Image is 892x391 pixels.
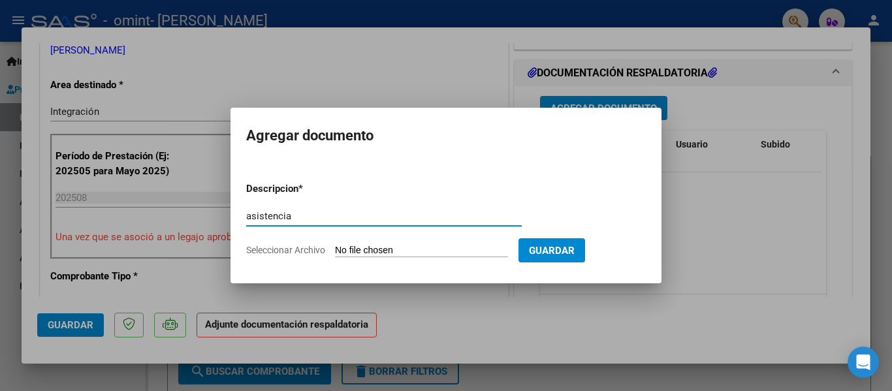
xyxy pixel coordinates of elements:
p: Descripcion [246,181,366,196]
div: Open Intercom Messenger [848,347,879,378]
h2: Agregar documento [246,123,646,148]
span: Seleccionar Archivo [246,245,325,255]
button: Guardar [518,238,585,262]
span: Guardar [529,245,575,257]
